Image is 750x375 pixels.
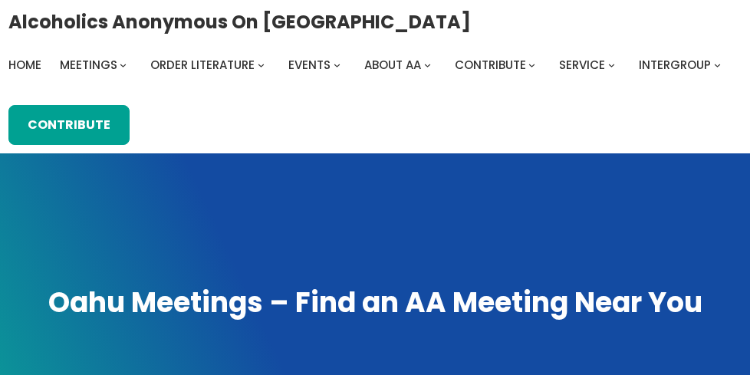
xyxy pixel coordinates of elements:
[60,54,117,76] a: Meetings
[559,54,605,76] a: Service
[364,54,421,76] a: About AA
[288,54,331,76] a: Events
[639,54,711,76] a: Intergroup
[258,61,265,68] button: Order Literature submenu
[8,5,471,38] a: Alcoholics Anonymous on [GEOGRAPHIC_DATA]
[714,61,721,68] button: Intergroup submenu
[424,61,431,68] button: About AA submenu
[8,57,41,73] span: Home
[334,61,340,68] button: Events submenu
[639,57,711,73] span: Intergroup
[8,105,130,145] a: Contribute
[8,54,726,76] nav: Intergroup
[528,61,535,68] button: Contribute submenu
[364,57,421,73] span: About AA
[8,54,41,76] a: Home
[60,57,117,73] span: Meetings
[455,54,526,76] a: Contribute
[14,285,736,322] h1: Oahu Meetings – Find an AA Meeting Near You
[120,61,127,68] button: Meetings submenu
[150,57,255,73] span: Order Literature
[608,61,615,68] button: Service submenu
[559,57,605,73] span: Service
[455,57,526,73] span: Contribute
[288,57,331,73] span: Events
